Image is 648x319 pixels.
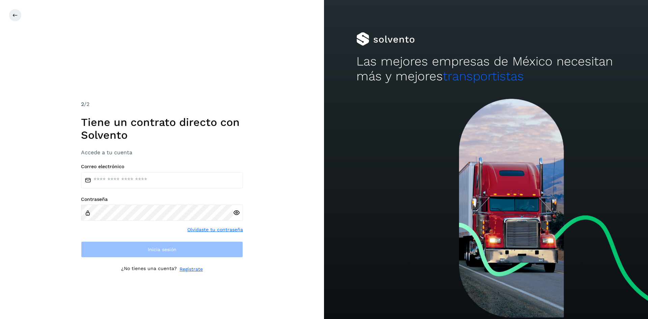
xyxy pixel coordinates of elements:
[121,266,177,273] p: ¿No tienes una cuenta?
[356,54,616,84] h2: Las mejores empresas de México necesitan más y mejores
[187,226,243,233] a: Olvidaste tu contraseña
[81,116,243,142] h1: Tiene un contrato directo con Solvento
[81,101,84,107] span: 2
[81,100,243,108] div: /2
[81,149,243,156] h3: Accede a tu cuenta
[148,247,177,252] span: Inicia sesión
[81,241,243,258] button: Inicia sesión
[180,266,203,273] a: Regístrate
[81,164,243,169] label: Correo electrónico
[81,196,243,202] label: Contraseña
[443,69,524,83] span: transportistas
